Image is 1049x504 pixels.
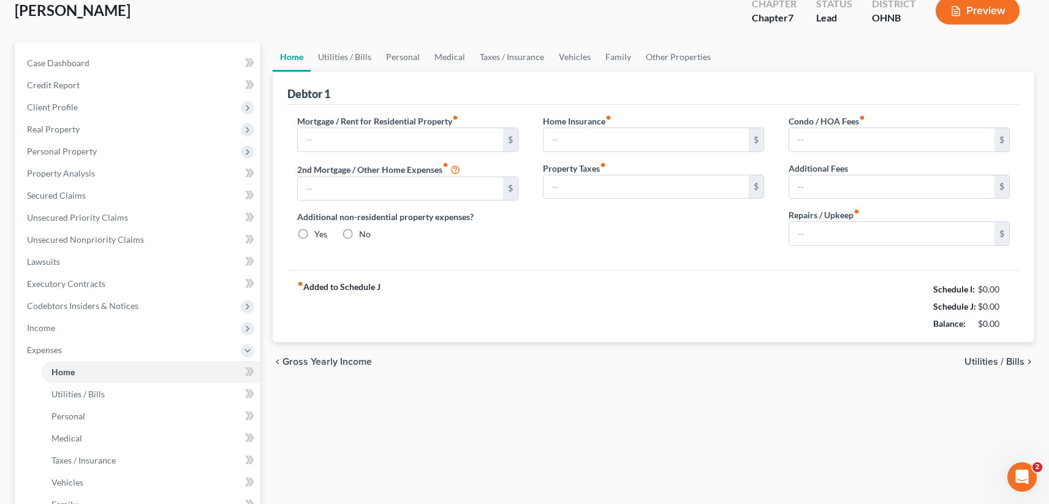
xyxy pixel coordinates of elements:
[27,168,95,178] span: Property Analysis
[788,12,793,23] span: 7
[51,367,75,377] span: Home
[17,273,260,295] a: Executory Contracts
[42,361,260,383] a: Home
[51,455,116,465] span: Taxes / Insurance
[27,58,89,68] span: Case Dashboard
[872,11,916,25] div: OHNB
[17,52,260,74] a: Case Dashboard
[27,300,138,311] span: Codebtors Insiders & Notices
[503,177,518,200] div: $
[789,162,848,175] label: Additional Fees
[749,128,763,151] div: $
[273,357,282,367] i: chevron_left
[27,212,128,223] span: Unsecured Priority Claims
[452,115,458,121] i: fiber_manual_record
[27,345,62,355] span: Expenses
[994,222,1009,245] div: $
[789,222,994,245] input: --
[789,208,860,221] label: Repairs / Upkeep
[978,318,1010,330] div: $0.00
[42,472,260,494] a: Vehicles
[994,128,1009,151] div: $
[859,115,865,121] i: fiber_manual_record
[442,162,449,168] i: fiber_manual_record
[543,115,612,128] label: Home Insurance
[472,42,551,72] a: Taxes / Insurance
[551,42,598,72] a: Vehicles
[789,175,994,199] input: --
[933,318,966,329] strong: Balance:
[17,229,260,251] a: Unsecured Nonpriority Claims
[598,42,638,72] a: Family
[27,278,105,289] span: Executory Contracts
[605,115,612,121] i: fiber_manual_record
[964,357,1024,367] span: Utilities / Bills
[27,323,55,333] span: Income
[42,427,260,449] a: Medical
[27,80,80,90] span: Credit Report
[273,42,311,72] a: Home
[27,102,78,112] span: Client Profile
[27,146,97,156] span: Personal Property
[282,357,372,367] span: Gross Yearly Income
[42,383,260,405] a: Utilities / Bills
[51,433,82,443] span: Medical
[27,234,144,245] span: Unsecured Nonpriority Claims
[27,190,86,200] span: Secured Claims
[273,357,372,367] button: chevron_left Gross Yearly Income
[15,1,131,19] span: [PERSON_NAME]
[994,175,1009,199] div: $
[854,208,860,215] i: fiber_manual_record
[298,128,503,151] input: --
[297,210,518,223] label: Additional non-residential property expenses?
[543,162,606,175] label: Property Taxes
[503,128,518,151] div: $
[27,124,80,134] span: Real Property
[297,162,460,177] label: 2nd Mortgage / Other Home Expenses
[51,389,105,399] span: Utilities / Bills
[17,185,260,207] a: Secured Claims
[1007,462,1037,492] iframe: Intercom live chat
[638,42,718,72] a: Other Properties
[297,281,303,287] i: fiber_manual_record
[978,283,1010,296] div: $0.00
[816,11,852,25] div: Lead
[314,228,327,240] label: Yes
[427,42,472,72] a: Medical
[789,115,865,128] label: Condo / HOA Fees
[359,228,371,240] label: No
[17,162,260,185] a: Property Analysis
[51,477,83,487] span: Vehicles
[297,115,458,128] label: Mortgage / Rent for Residential Property
[543,128,749,151] input: --
[17,251,260,273] a: Lawsuits
[27,256,60,267] span: Lawsuits
[17,74,260,96] a: Credit Report
[297,281,381,332] strong: Added to Schedule J
[42,449,260,472] a: Taxes / Insurance
[379,42,427,72] a: Personal
[964,357,1034,367] button: Utilities / Bills chevron_right
[1024,357,1034,367] i: chevron_right
[17,207,260,229] a: Unsecured Priority Claims
[933,284,975,294] strong: Schedule I:
[311,42,379,72] a: Utilities / Bills
[749,175,763,199] div: $
[978,300,1010,313] div: $0.00
[298,177,503,200] input: --
[42,405,260,427] a: Personal
[600,162,606,168] i: fiber_manual_record
[543,175,749,199] input: --
[1032,462,1042,472] span: 2
[287,86,330,101] div: Debtor 1
[51,411,85,421] span: Personal
[752,11,797,25] div: Chapter
[933,301,976,311] strong: Schedule J:
[789,128,994,151] input: --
